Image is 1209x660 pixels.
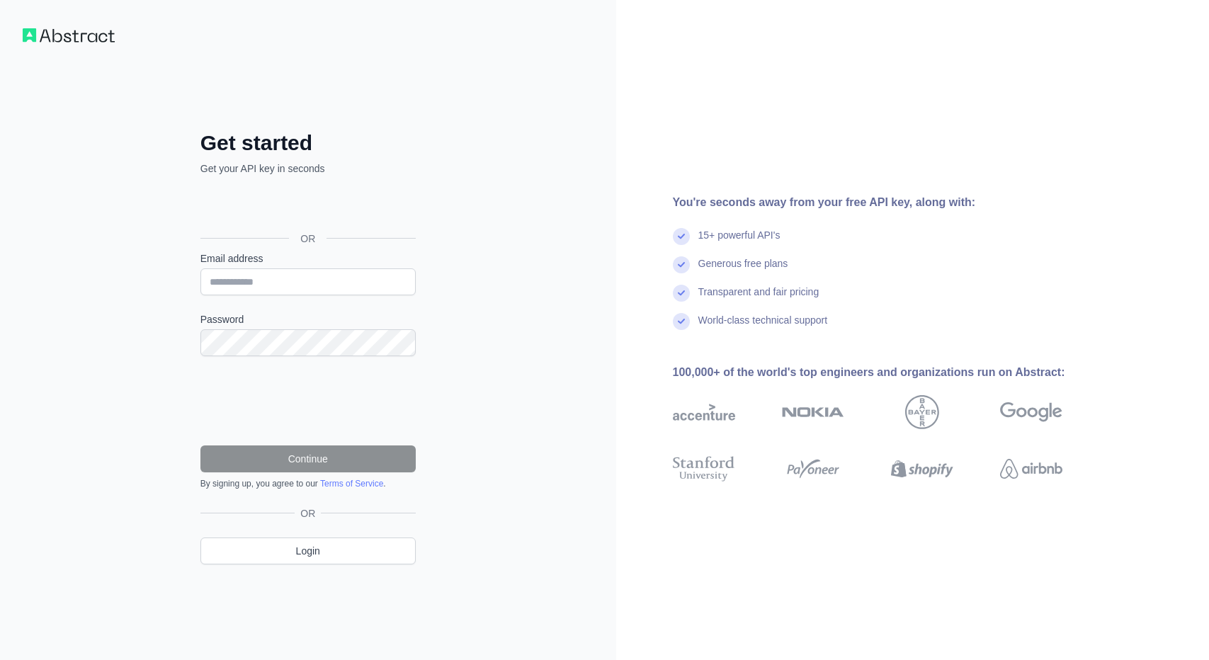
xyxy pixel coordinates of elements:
div: By signing up, you agree to our . [200,478,416,489]
p: Get your API key in seconds [200,161,416,176]
img: Workflow [23,28,115,42]
button: Continue [200,445,416,472]
img: check mark [673,256,690,273]
a: Login [200,537,416,564]
img: accenture [673,395,735,429]
div: You're seconds away from your free API key, along with: [673,194,1108,211]
iframe: Sign in with Google Button [193,191,420,222]
img: stanford university [673,453,735,484]
iframe: reCAPTCHA [200,373,416,428]
img: nokia [782,395,844,429]
img: shopify [891,453,953,484]
div: 100,000+ of the world's top engineers and organizations run on Abstract: [673,364,1108,381]
span: OR [289,232,327,246]
label: Password [200,312,416,326]
img: google [1000,395,1062,429]
img: bayer [905,395,939,429]
span: OR [295,506,321,520]
div: 15+ powerful API's [698,228,781,256]
img: check mark [673,228,690,245]
img: payoneer [782,453,844,484]
img: check mark [673,313,690,330]
a: Terms of Service [320,479,383,489]
h2: Get started [200,130,416,156]
div: Generous free plans [698,256,788,285]
img: airbnb [1000,453,1062,484]
div: Transparent and fair pricing [698,285,819,313]
div: World-class technical support [698,313,828,341]
label: Email address [200,251,416,266]
img: check mark [673,285,690,302]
